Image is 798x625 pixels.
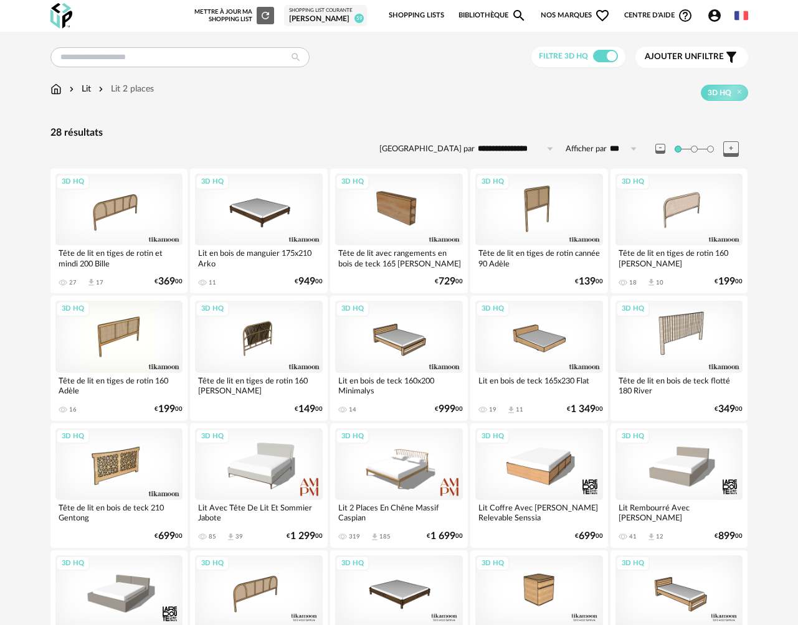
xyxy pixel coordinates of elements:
div: [PERSON_NAME] [289,14,362,24]
div: 3D HQ [196,556,229,571]
div: 3D HQ [616,556,650,571]
span: 149 [298,405,315,413]
div: 3D HQ [196,429,229,444]
span: 349 [718,405,735,413]
div: 3D HQ [616,174,650,190]
span: Download icon [647,532,656,542]
div: 17 [96,279,103,286]
div: Tête de lit en tiges de rotin 160 [PERSON_NAME] [615,245,743,270]
div: 3D HQ [336,429,369,444]
img: svg+xml;base64,PHN2ZyB3aWR0aD0iMTYiIGhlaWdodD0iMTciIHZpZXdCb3g9IjAgMCAxNiAxNyIgZmlsbD0ibm9uZSIgeG... [50,83,62,95]
div: 3D HQ [56,301,90,317]
a: 3D HQ Lit en bois de teck 160x200 Minimalys 14 €99900 [330,296,468,420]
div: Lit en bois de manguier 175x210 Arko [195,245,323,270]
div: 3D HQ [56,429,90,444]
div: 18 [629,279,637,286]
a: BibliothèqueMagnify icon [458,2,527,29]
div: 3D HQ [476,556,510,571]
span: Filtre 3D HQ [539,52,588,60]
a: 3D HQ Lit Rembourré Avec [PERSON_NAME] 41 Download icon 12 €89900 [610,423,748,548]
div: Tête de lit en bois de teck 210 Gentong [55,500,183,525]
div: 16 [69,406,77,413]
span: filtre [645,52,724,62]
div: € 00 [154,532,183,540]
img: OXP [50,3,72,29]
span: 699 [158,532,175,540]
span: Help Circle Outline icon [678,8,693,23]
a: 3D HQ Lit 2 Places En Chêne Massif Caspian 319 Download icon 185 €1 69900 [330,423,468,548]
span: 1 349 [571,405,596,413]
div: 3D HQ [476,429,510,444]
a: 3D HQ Lit Coffre Avec [PERSON_NAME] Relevable Senssia €69900 [470,423,608,548]
a: 3D HQ Tête de lit en tiges de rotin 160 [PERSON_NAME] €14900 [190,296,328,420]
div: Shopping List courante [289,7,362,14]
a: Shopping List courante [PERSON_NAME] 59 [289,7,362,24]
div: 11 [516,406,523,413]
a: 3D HQ Tête de lit en bois de teck flotté 180 River €34900 [610,296,748,420]
div: Tête de lit en tiges de rotin 160 Adèle [55,373,183,398]
div: 3D HQ [56,174,90,190]
div: € 00 [295,405,323,413]
div: 3D HQ [56,556,90,571]
div: Lit 2 Places En Chêne Massif Caspian [335,500,463,525]
div: Mettre à jour ma Shopping List [194,7,274,24]
div: 12 [656,533,663,540]
span: Filter icon [724,50,739,65]
span: 3D HQ [708,88,731,98]
div: 39 [235,533,243,540]
div: Lit Coffre Avec [PERSON_NAME] Relevable Senssia [475,500,603,525]
span: 949 [298,278,315,286]
div: 3D HQ [336,556,369,571]
span: 369 [158,278,175,286]
div: Lit [67,83,91,95]
span: Download icon [87,278,96,287]
div: 85 [209,533,216,540]
div: € 00 [427,532,463,540]
span: Centre d'aideHelp Circle Outline icon [624,8,693,23]
span: Magnify icon [511,8,526,23]
div: 3D HQ [336,301,369,317]
span: 999 [439,405,455,413]
span: 1 699 [430,532,455,540]
a: 3D HQ Lit en bois de manguier 175x210 Arko 11 €94900 [190,169,328,293]
a: 3D HQ Tête de lit en tiges de rotin cannée 90 Adèle €13900 [470,169,608,293]
span: 899 [718,532,735,540]
div: 28 résultats [50,126,748,139]
span: Nos marques [541,2,610,29]
div: 3D HQ [476,174,510,190]
span: 729 [439,278,455,286]
div: € 00 [715,532,743,540]
div: 27 [69,279,77,286]
img: svg+xml;base64,PHN2ZyB3aWR0aD0iMTYiIGhlaWdodD0iMTYiIHZpZXdCb3g9IjAgMCAxNiAxNiIgZmlsbD0ibm9uZSIgeG... [67,83,77,95]
div: € 00 [287,532,323,540]
div: Tête de lit avec rangements en bois de teck 165 [PERSON_NAME] [335,245,463,270]
span: 1 299 [290,532,315,540]
div: 11 [209,279,216,286]
div: € 00 [435,278,463,286]
button: Ajouter unfiltre Filter icon [635,47,748,68]
span: Download icon [370,532,379,542]
a: 3D HQ Tête de lit en tiges de rotin et mindi 200 Bille 27 Download icon 17 €36900 [50,169,188,293]
div: Tête de lit en tiges de rotin 160 [PERSON_NAME] [195,373,323,398]
div: 10 [656,279,663,286]
span: Ajouter un [645,52,697,61]
a: 3D HQ Tête de lit en bois de teck 210 Gentong €69900 [50,423,188,548]
a: Shopping Lists [389,2,444,29]
label: [GEOGRAPHIC_DATA] par [379,144,475,154]
span: 699 [579,532,596,540]
div: € 00 [567,405,603,413]
div: Tête de lit en tiges de rotin cannée 90 Adèle [475,245,603,270]
a: 3D HQ Tête de lit en tiges de rotin 160 [PERSON_NAME] 18 Download icon 10 €19900 [610,169,748,293]
a: 3D HQ Tête de lit avec rangements en bois de teck 165 [PERSON_NAME] €72900 [330,169,468,293]
div: € 00 [154,278,183,286]
div: 3D HQ [196,174,229,190]
div: 41 [629,533,637,540]
div: 3D HQ [476,301,510,317]
div: 185 [379,533,391,540]
div: € 00 [715,278,743,286]
a: 3D HQ Tête de lit en tiges de rotin 160 Adèle 16 €19900 [50,296,188,420]
div: 319 [349,533,360,540]
span: Account Circle icon [707,8,728,23]
span: Download icon [226,532,235,542]
span: 199 [158,405,175,413]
